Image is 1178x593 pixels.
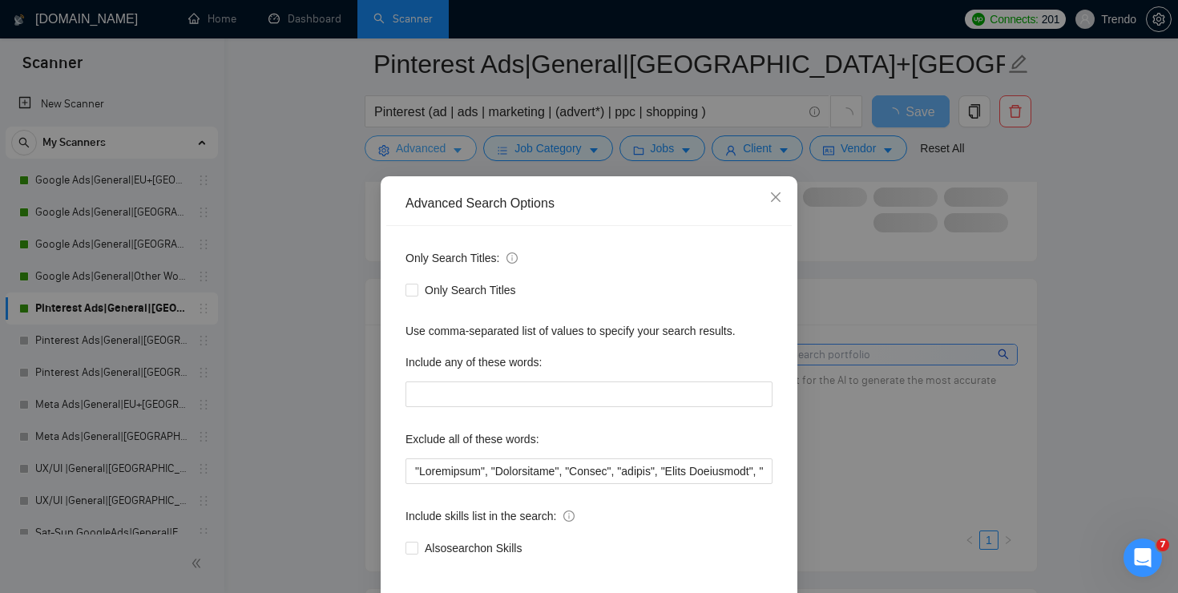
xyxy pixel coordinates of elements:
[405,507,575,525] span: Include skills list in the search:
[769,191,782,204] span: close
[418,539,528,557] span: Also search on Skills
[405,349,542,375] label: Include any of these words:
[506,252,518,264] span: info-circle
[405,322,773,340] div: Use comma-separated list of values to specify your search results.
[405,195,773,212] div: Advanced Search Options
[563,510,575,522] span: info-circle
[405,426,539,452] label: Exclude all of these words:
[754,176,797,220] button: Close
[418,281,522,299] span: Only Search Titles
[1124,539,1162,577] iframe: Intercom live chat
[1156,539,1169,551] span: 7
[405,249,518,267] span: Only Search Titles:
